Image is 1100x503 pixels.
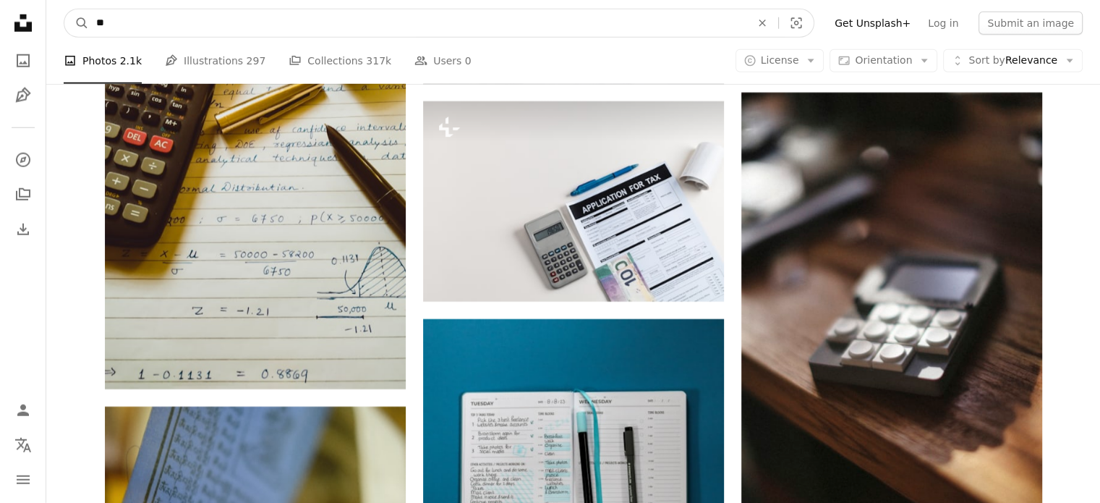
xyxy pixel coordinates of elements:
a: Photos [9,46,38,75]
img: a calculator, pen, calculator and paper on a table [423,101,724,302]
a: Home — Unsplash [9,9,38,41]
button: Menu [9,465,38,494]
span: 317k [366,53,391,69]
button: Language [9,431,38,460]
a: Log in / Sign up [9,396,38,425]
span: 0 [465,53,472,69]
button: Submit an image [979,12,1083,35]
button: Orientation [830,49,937,72]
a: Collections [9,180,38,209]
a: red panasonic wireless phone beside white paper [105,115,406,128]
form: Find visuals sitewide [64,9,814,38]
a: Download History [9,215,38,244]
a: Get Unsplash+ [826,12,919,35]
a: Log in [919,12,967,35]
button: License [736,49,824,72]
button: Search Unsplash [64,9,89,37]
a: Illustrations 297 [165,38,265,84]
a: A unique phone sits on a wooden surface. [741,312,1042,325]
span: 297 [247,53,266,69]
span: Orientation [855,54,912,66]
a: Explore [9,145,38,174]
a: Illustrations [9,81,38,110]
a: Users 0 [414,38,472,84]
a: a notepad with a pen on top of it [423,463,724,476]
span: Relevance [968,54,1057,68]
button: Sort byRelevance [943,49,1083,72]
a: Collections 317k [289,38,391,84]
span: License [761,54,799,66]
a: a calculator, pen, calculator and paper on a table [423,195,724,208]
span: Sort by [968,54,1005,66]
button: Visual search [779,9,814,37]
button: Clear [746,9,778,37]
